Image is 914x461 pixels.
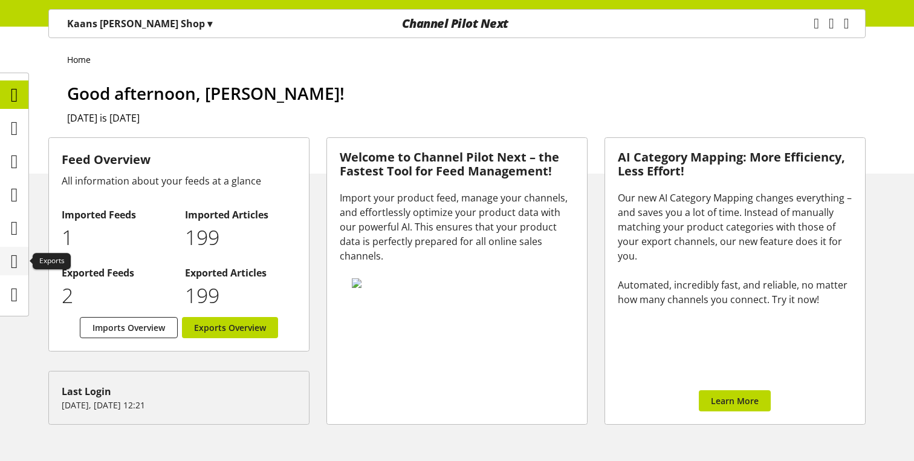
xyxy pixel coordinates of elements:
[185,280,296,311] p: 199
[67,16,212,31] p: Kaans [PERSON_NAME] Shop
[618,191,852,307] div: Our new AI Category Mapping changes everything – and saves you a lot of time. Instead of manually...
[48,9,866,38] nav: main navigation
[185,222,296,253] p: 199
[62,222,172,253] p: 1
[62,266,172,280] h2: Exported Feeds
[62,151,296,169] h3: Feed Overview
[194,321,266,334] span: Exports Overview
[618,151,852,178] h3: AI Category Mapping: More Efficiency, Less Effort!
[92,321,165,334] span: Imports Overview
[699,390,771,411] a: Learn More
[62,280,172,311] p: 2
[340,151,574,178] h3: Welcome to Channel Pilot Next – the Fastest Tool for Feed Management!
[207,17,212,30] span: ▾
[62,208,172,222] h2: Imported Feeds
[62,399,296,411] p: [DATE], [DATE] 12:21
[33,253,71,270] div: Exports
[352,278,559,288] img: 78e1b9dcff1e8392d83655fcfc870417.svg
[80,317,178,338] a: Imports Overview
[711,394,759,407] span: Learn More
[185,266,296,280] h2: Exported Articles
[182,317,278,338] a: Exports Overview
[62,384,296,399] div: Last Login
[67,111,866,125] h2: [DATE] is [DATE]
[62,174,296,188] div: All information about your feeds at a glance
[340,191,574,263] div: Import your product feed, manage your channels, and effortlessly optimize your product data with ...
[67,82,345,105] span: Good afternoon, [PERSON_NAME]!
[185,208,296,222] h2: Imported Articles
